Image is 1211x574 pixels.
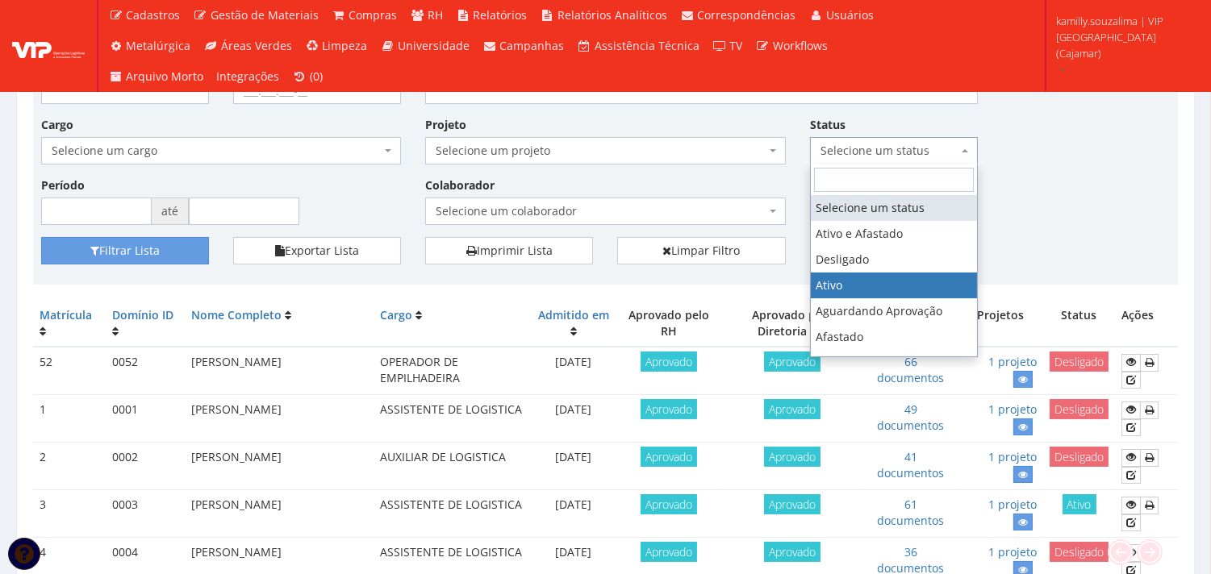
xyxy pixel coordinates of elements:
[1050,399,1109,419] span: Desligado
[557,7,667,23] span: Relatórios Analíticos
[811,350,977,392] li: Aguardando Dados do Colaborador
[877,449,944,480] a: 41 documentos
[436,143,765,159] span: Selecione um projeto
[811,324,977,350] li: Afastado
[1063,494,1096,514] span: Ativo
[106,395,184,443] td: 0001
[41,177,85,193] label: Período
[185,443,374,490] td: [PERSON_NAME]
[810,117,846,133] label: Status
[773,38,828,53] span: Workflows
[52,143,381,159] span: Selecione um cargo
[811,247,977,272] li: Desligado
[425,117,466,133] label: Projeto
[1050,447,1109,467] span: Desligado
[374,490,530,538] td: ASSISTENTE DE LOGISTICA
[127,38,191,53] span: Metalúrgica
[474,7,528,23] span: Relatórios
[398,38,470,53] span: Universidade
[152,198,189,225] span: até
[33,490,106,538] td: 3
[12,34,85,58] img: logo
[571,31,707,61] a: Assistência Técnica
[323,38,368,53] span: Limpeza
[1050,351,1109,372] span: Desligado
[217,69,280,84] span: Integrações
[764,542,821,562] span: Aprovado
[811,272,977,298] li: Ativo
[374,31,477,61] a: Universidade
[233,237,401,264] button: Exportar Lista
[750,31,835,61] a: Workflows
[106,347,184,395] td: 0052
[641,542,697,562] span: Aprovado
[185,395,374,443] td: [PERSON_NAME]
[310,69,323,84] span: (0)
[127,69,204,84] span: Arquivo Morto
[374,347,530,395] td: OPERADOR DE EMPILHADEIRA
[425,137,785,164] span: Selecione um projeto
[33,395,106,443] td: 1
[380,307,412,322] a: Cargo
[641,399,697,419] span: Aprovado
[127,7,181,23] span: Cadastros
[428,7,443,23] span: RH
[730,38,743,53] span: TV
[811,195,977,221] li: Selecione um status
[988,544,1037,559] a: 1 projeto
[706,31,750,61] a: TV
[530,443,617,490] td: [DATE]
[530,395,617,443] td: [DATE]
[720,301,864,347] th: Aprovado pela Diretoria RH
[810,137,978,164] span: Selecione um status
[211,7,319,23] span: Gestão de Materiais
[530,490,617,538] td: [DATE]
[811,298,977,324] li: Aguardando Aprovação
[957,301,1043,347] th: Projetos
[102,31,198,61] a: Metalúrgica
[374,443,530,490] td: AUXILIAR DE LOGISTICA
[349,7,398,23] span: Compras
[106,490,184,538] td: 0003
[33,443,106,490] td: 2
[286,61,330,92] a: (0)
[988,401,1037,417] a: 1 projeto
[1043,301,1115,347] th: Status
[1050,542,1109,562] span: Desligado
[500,38,565,53] span: Campanhas
[988,354,1037,369] a: 1 projeto
[877,497,944,528] a: 61 documentos
[1056,13,1190,61] span: kamilly.souzalima | VIP [GEOGRAPHIC_DATA] (Cajamar)
[530,347,617,395] td: [DATE]
[221,38,292,53] span: Áreas Verdes
[185,490,374,538] td: [PERSON_NAME]
[764,447,821,467] span: Aprovado
[988,497,1037,512] a: 1 projeto
[641,351,697,372] span: Aprovado
[595,38,699,53] span: Assistência Técnica
[198,31,299,61] a: Áreas Verdes
[476,31,571,61] a: Campanhas
[374,395,530,443] td: ASSISTENTE DE LOGISTICA
[112,307,173,322] a: Domínio ID
[826,7,874,23] span: Usuários
[41,117,73,133] label: Cargo
[33,347,106,395] td: 52
[40,307,92,322] a: Matrícula
[1115,301,1178,347] th: Ações
[641,494,697,514] span: Aprovado
[41,137,401,164] span: Selecione um cargo
[436,203,765,219] span: Selecione um colaborador
[425,237,593,264] a: Imprimir Lista
[102,61,211,92] a: Arquivo Morto
[185,347,374,395] td: [PERSON_NAME]
[988,449,1037,464] a: 1 projeto
[425,198,785,225] span: Selecione um colaborador
[538,307,609,322] a: Admitido em
[211,61,286,92] a: Integrações
[299,31,374,61] a: Limpeza
[877,401,944,433] a: 49 documentos
[617,237,785,264] a: Limpar Filtro
[698,7,796,23] span: Correspondências
[191,307,282,322] a: Nome Completo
